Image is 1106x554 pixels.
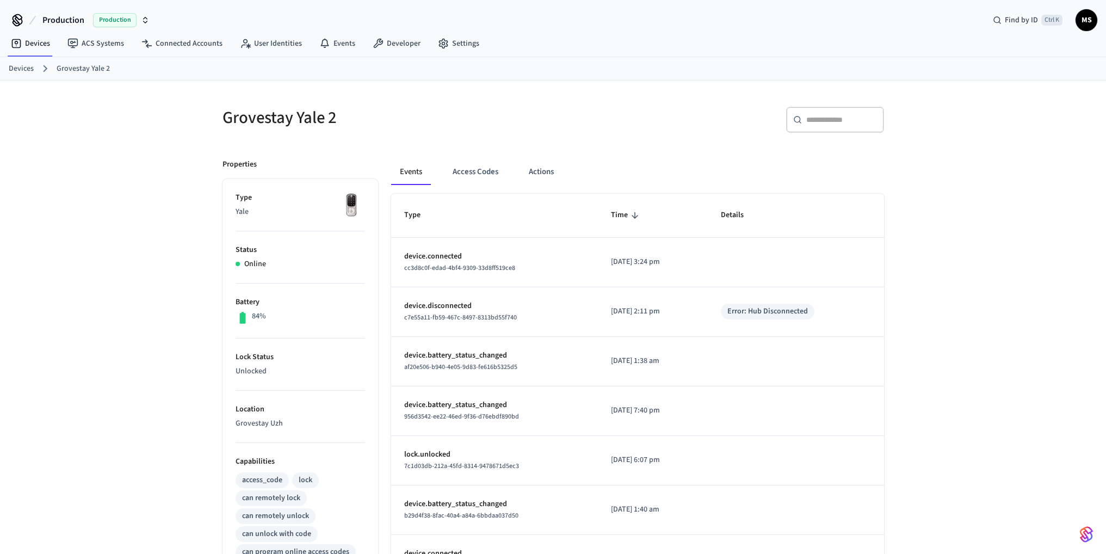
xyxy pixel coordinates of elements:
span: Details [721,207,758,224]
span: cc3d8c0f-edad-4bf4-9309-33d8ff519ce8 [404,263,515,273]
a: Devices [2,34,59,53]
span: c7e55a11-fb59-467c-8497-8313bd55f740 [404,313,517,322]
a: User Identities [231,34,311,53]
div: can unlock with code [242,528,311,540]
div: lock [299,475,312,486]
a: ACS Systems [59,34,133,53]
p: Yale [236,206,365,218]
img: SeamLogoGradient.69752ec5.svg [1080,526,1093,543]
a: Developer [364,34,429,53]
p: Online [244,258,266,270]
p: device.battery_status_changed [404,399,585,411]
p: device.battery_status_changed [404,350,585,361]
span: af20e506-b940-4e05-9d83-fe616b5325d5 [404,362,517,372]
span: Production [42,14,84,27]
span: Ctrl K [1041,15,1062,26]
p: 84% [252,311,266,322]
div: access_code [242,475,282,486]
span: Find by ID [1005,15,1038,26]
span: b29d4f38-8fac-40a4-a84a-6bbdaa037d50 [404,511,518,520]
a: Settings [429,34,488,53]
div: can remotely unlock [242,510,309,522]
a: Connected Accounts [133,34,231,53]
p: device.battery_status_changed [404,498,585,510]
p: Location [236,404,365,415]
span: 956d3542-ee22-46ed-9f36-d76ebdf890bd [404,412,519,421]
span: Time [611,207,642,224]
span: Type [404,207,435,224]
p: Lock Status [236,352,365,363]
a: Grovestay Yale 2 [57,63,110,75]
p: Type [236,192,365,204]
a: Events [311,34,364,53]
button: Actions [520,159,563,185]
p: Status [236,244,365,256]
p: [DATE] 7:40 pm [611,405,695,416]
div: can remotely lock [242,493,300,504]
span: 7c1d03db-212a-45fd-8314-9478671d5ec3 [404,461,519,471]
div: Error: Hub Disconnected [727,306,808,317]
button: Events [391,159,431,185]
p: device.disconnected [404,300,585,312]
span: MS [1077,10,1096,30]
p: [DATE] 3:24 pm [611,256,695,268]
p: Battery [236,297,365,308]
p: Capabilities [236,456,365,467]
button: MS [1076,9,1097,31]
a: Devices [9,63,34,75]
img: Yale Assure Touchscreen Wifi Smart Lock, Satin Nickel, Front [338,192,365,219]
p: [DATE] 6:07 pm [611,454,695,466]
p: lock.unlocked [404,449,585,460]
span: Production [93,13,137,27]
p: [DATE] 1:38 am [611,355,695,367]
div: Find by IDCtrl K [984,10,1071,30]
p: Unlocked [236,366,365,377]
p: Grovestay Uzh [236,418,365,429]
p: [DATE] 2:11 pm [611,306,695,317]
p: Properties [223,159,257,170]
div: ant example [391,159,884,185]
p: device.connected [404,251,585,262]
h5: Grovestay Yale 2 [223,107,547,129]
button: Access Codes [444,159,507,185]
p: [DATE] 1:40 am [611,504,695,515]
